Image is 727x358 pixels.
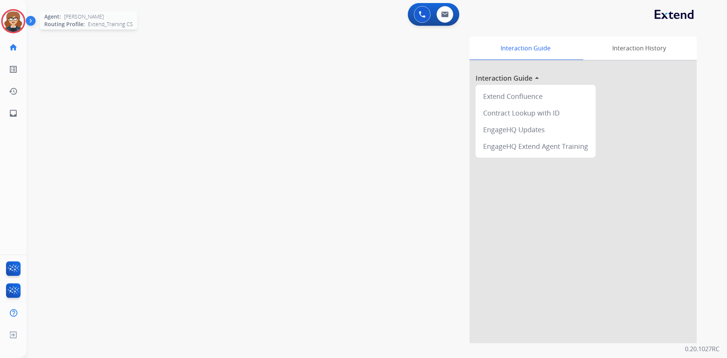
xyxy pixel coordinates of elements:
mat-icon: list_alt [9,65,18,74]
mat-icon: history [9,87,18,96]
img: avatar [3,11,24,32]
span: Agent: [44,13,61,20]
div: EngageHQ Updates [479,121,593,138]
div: Interaction Guide [470,36,581,60]
div: Contract Lookup with ID [479,105,593,121]
mat-icon: inbox [9,109,18,118]
mat-icon: home [9,43,18,52]
span: Routing Profile: [44,20,85,28]
div: Interaction History [581,36,697,60]
span: Extend_Training CS [88,20,133,28]
div: EngageHQ Extend Agent Training [479,138,593,155]
span: [PERSON_NAME] [64,13,104,20]
p: 0.20.1027RC [685,344,719,353]
div: Extend Confluence [479,88,593,105]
